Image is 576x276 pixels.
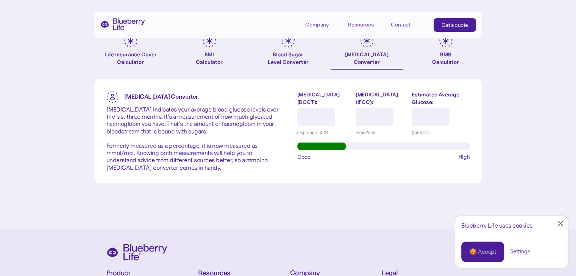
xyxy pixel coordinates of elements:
[297,153,311,161] span: Good
[442,21,468,29] div: Get a quote
[391,22,411,28] div: Contact
[348,18,382,31] div: Resources
[106,106,279,171] p: [MEDICAL_DATA] indicates your average blood glucose levels over the last three months. It’s a mea...
[94,34,167,70] a: Life Insurance Cover Calculator
[356,129,406,136] div: mmol/mol
[297,129,350,136] div: (%) range: 4-24
[196,51,223,66] div: BMI Calculator
[432,51,459,66] div: BMR Calculator
[356,91,406,106] label: [MEDICAL_DATA] (IFCC):
[348,22,374,28] div: Resources
[331,34,403,70] a: [MEDICAL_DATA]Converter
[412,91,470,106] label: Estimated Average Glucose:
[305,22,329,28] div: Company
[173,34,246,70] a: BMICalculator
[434,18,476,32] a: Get a quote
[297,91,350,106] label: [MEDICAL_DATA] (DCCT):
[459,153,470,161] span: High
[412,129,470,136] div: (mmol/L)
[461,242,504,262] a: 🍪 Accept
[305,18,339,31] div: Company
[461,222,562,229] div: Blueberry Life uses cookies
[409,34,482,70] a: BMRCalculator
[510,248,530,256] a: Settings
[345,51,389,66] div: [MEDICAL_DATA] Converter
[553,216,568,231] a: Close Cookie Popup
[100,18,145,30] a: home
[469,248,496,256] div: 🍪 Accept
[252,34,325,70] a: Blood SugarLevel Converter
[268,51,309,66] div: Blood Sugar Level Converter
[94,51,167,66] div: Life Insurance Cover Calculator
[124,93,198,100] strong: [MEDICAL_DATA] Converter
[391,18,425,31] a: Contact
